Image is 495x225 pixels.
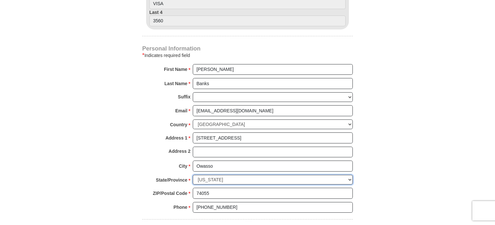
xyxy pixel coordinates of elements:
[174,203,188,212] strong: Phone
[164,65,187,74] strong: First Name
[178,92,190,101] strong: Suffix
[149,9,346,27] label: Last 4
[166,133,188,142] strong: Address 1
[168,147,190,156] strong: Address 2
[170,120,188,129] strong: Country
[175,106,187,115] strong: Email
[153,189,188,198] strong: ZIP/Postal Code
[142,51,353,59] div: Indicates required field
[149,16,346,27] input: Last 4
[156,175,187,185] strong: State/Province
[142,46,353,51] h4: Personal Information
[165,79,188,88] strong: Last Name
[179,162,187,171] strong: City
